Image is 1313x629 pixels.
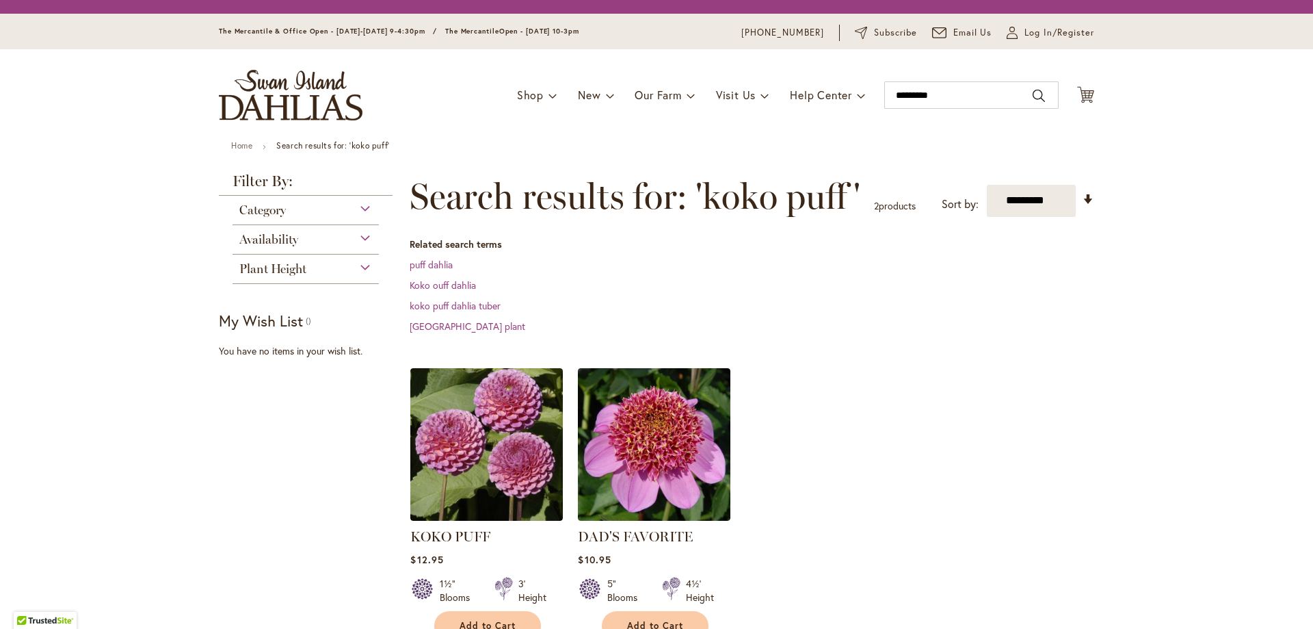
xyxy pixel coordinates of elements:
[578,511,730,524] a: DAD'S FAVORITE
[219,70,362,120] a: store logo
[790,88,852,102] span: Help Center
[239,232,298,247] span: Availability
[219,27,499,36] span: The Mercantile & Office Open - [DATE]-[DATE] 9-4:30pm / The Mercantile
[578,88,600,102] span: New
[607,577,646,604] div: 5" Blooms
[410,238,1094,251] dt: Related search terms
[578,368,730,521] img: DAD'S FAVORITE
[874,199,879,212] span: 2
[219,174,393,196] strong: Filter By:
[1007,26,1094,40] a: Log In/Register
[855,26,917,40] a: Subscribe
[942,192,979,217] label: Sort by:
[686,577,714,604] div: 4½' Height
[953,26,992,40] span: Email Us
[874,26,917,40] span: Subscribe
[578,528,693,545] a: DAD'S FAVORITE
[440,577,478,604] div: 1½" Blooms
[578,553,611,566] span: $10.95
[410,553,443,566] span: $12.95
[239,203,286,218] span: Category
[410,511,563,524] a: KOKO PUFF
[517,88,544,102] span: Shop
[219,344,401,358] div: You have no items in your wish list.
[410,279,476,292] a: Koko ouff dahlia
[1024,26,1094,40] span: Log In/Register
[410,320,525,333] a: [GEOGRAPHIC_DATA] plant
[231,140,252,151] a: Home
[410,299,501,312] a: koko puff dahlia tuber
[219,311,303,331] strong: My Wish List
[741,26,824,40] a: [PHONE_NUMBER]
[874,195,916,217] p: products
[276,140,390,151] strong: Search results for: 'koko puff'
[410,368,563,521] img: KOKO PUFF
[932,26,992,40] a: Email Us
[410,528,490,545] a: KOKO PUFF
[518,577,546,604] div: 3' Height
[499,27,579,36] span: Open - [DATE] 10-3pm
[716,88,756,102] span: Visit Us
[1033,85,1045,107] button: Search
[410,176,860,217] span: Search results for: 'koko puff'
[239,261,306,277] span: Plant Height
[635,88,681,102] span: Our Farm
[410,258,453,271] a: puff dahlia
